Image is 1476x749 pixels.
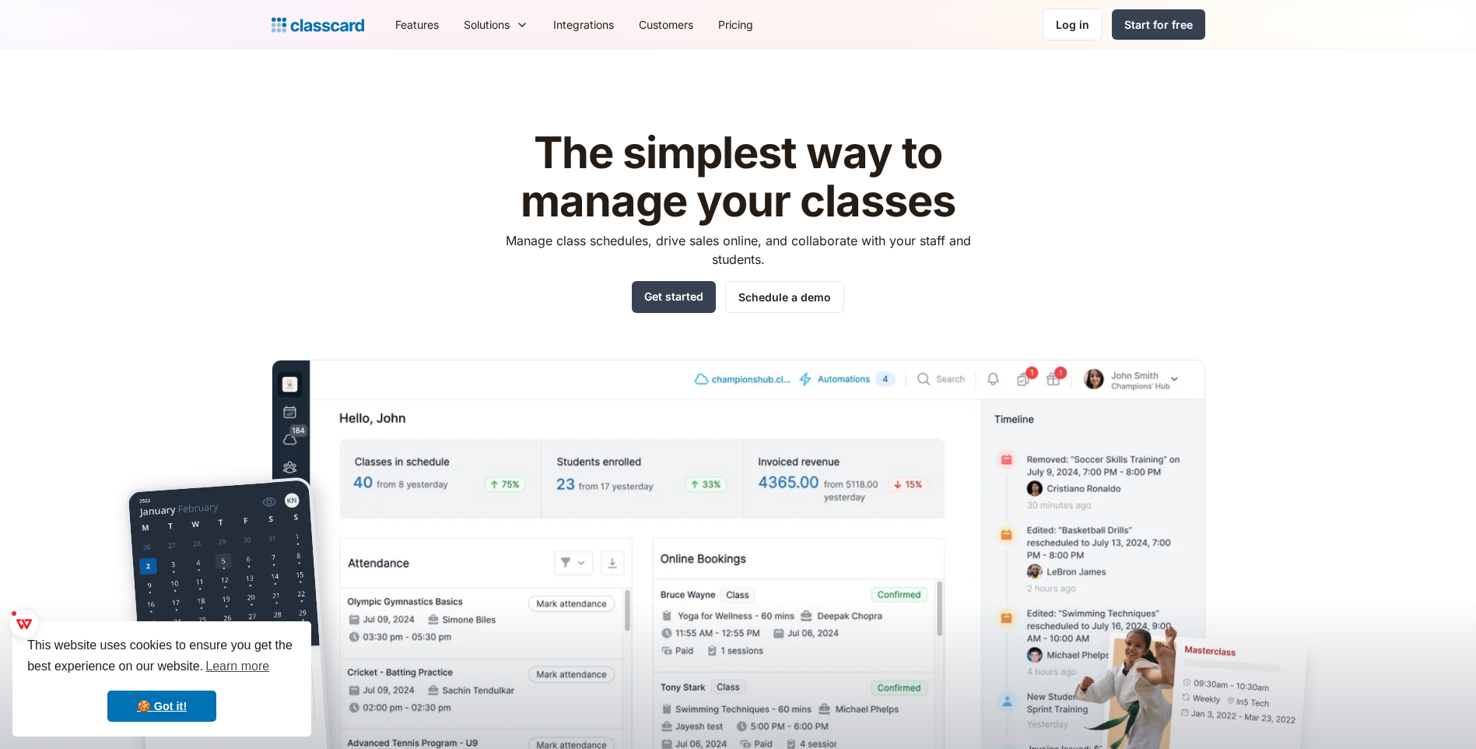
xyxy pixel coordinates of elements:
a: home [272,14,364,36]
div: Start for free [1124,16,1193,33]
span: This website uses cookies to ensure you get the best experience on our website. [27,636,296,678]
p: Manage class schedules, drive sales online, and collaborate with your staff and students. [491,231,985,269]
a: Get started [632,281,716,313]
div: Log in [1056,16,1089,33]
a: Features [383,7,451,42]
a: Log in [1043,9,1103,40]
div: cookieconsent [12,621,311,737]
a: Integrations [541,7,626,42]
h1: The simplest way to manage your classes [491,129,985,225]
a: Schedule a demo [725,281,844,313]
a: dismiss cookie message [107,691,216,722]
a: Customers [626,7,706,42]
a: learn more about cookies [203,655,272,678]
a: Pricing [706,7,766,42]
a: Start for free [1112,9,1205,40]
div: Solutions [451,7,541,42]
div: Solutions [464,16,510,33]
